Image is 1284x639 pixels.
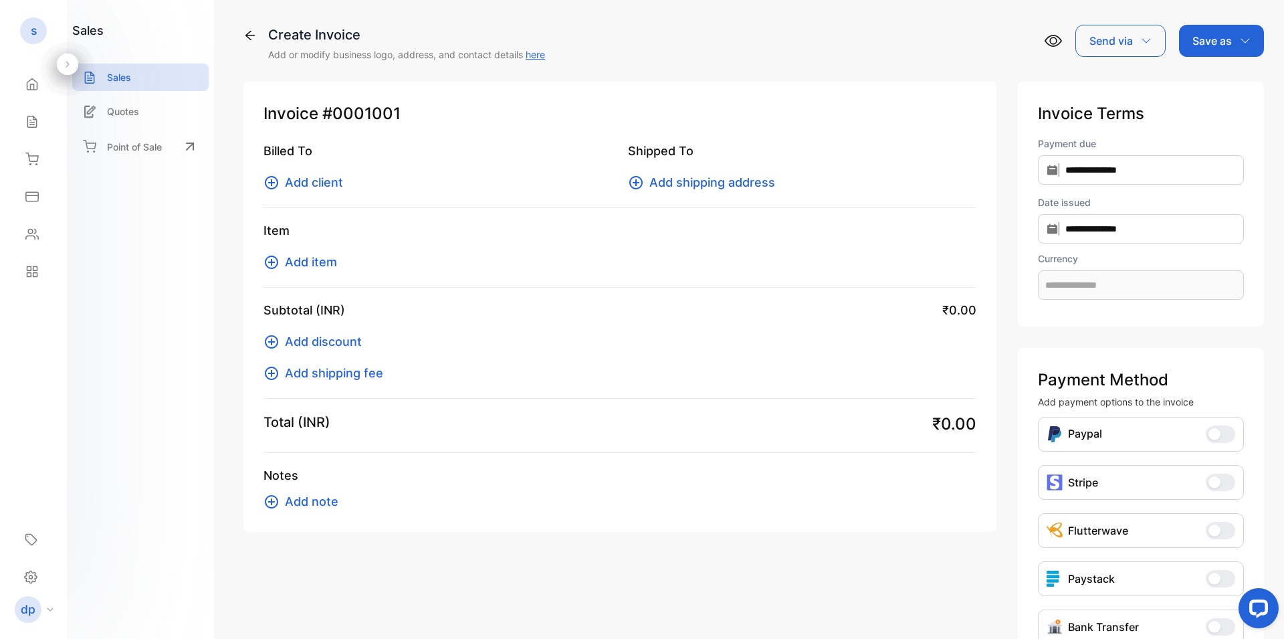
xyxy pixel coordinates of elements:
[31,22,37,39] p: s
[1038,368,1244,392] p: Payment Method
[263,173,351,191] button: Add client
[1068,474,1098,490] p: Stripe
[1179,25,1264,57] button: Save as
[1089,33,1133,49] p: Send via
[1068,426,1102,443] p: Paypal
[1047,523,1063,539] img: Icon
[107,70,131,84] p: Sales
[263,102,976,126] p: Invoice
[268,25,545,45] div: Create Invoice
[1068,523,1128,539] p: Flutterwave
[526,49,545,60] a: here
[107,140,162,154] p: Point of Sale
[1068,571,1115,587] p: Paystack
[72,64,209,91] a: Sales
[1228,583,1284,639] iframe: LiveChat chat widget
[649,173,775,191] span: Add shipping address
[942,301,976,319] span: ₹0.00
[72,21,104,39] h1: sales
[932,412,976,436] span: ₹0.00
[263,466,976,484] p: Notes
[263,492,346,511] button: Add note
[285,364,383,382] span: Add shipping fee
[263,364,391,382] button: Add shipping fee
[1068,619,1139,635] p: Bank Transfer
[285,333,362,351] span: Add discount
[107,104,139,118] p: Quotes
[263,333,370,351] button: Add discount
[1047,474,1063,490] img: icon
[285,253,337,271] span: Add item
[1038,252,1244,266] label: Currency
[1192,33,1232,49] p: Save as
[72,132,209,161] a: Point of Sale
[72,98,209,125] a: Quotes
[1075,25,1166,57] button: Send via
[285,492,338,511] span: Add note
[263,412,330,432] p: Total (INR)
[21,601,35,618] p: dp
[263,221,976,240] p: Item
[268,48,545,62] p: Add or modify business logo, address, and contact details
[263,253,345,271] button: Add item
[1047,426,1063,443] img: Icon
[628,173,783,191] button: Add shipping address
[263,142,612,160] p: Billed To
[322,102,401,126] span: #0001001
[1038,102,1244,126] p: Invoice Terms
[263,301,345,319] p: Subtotal (INR)
[1047,619,1063,635] img: Icon
[1038,136,1244,151] label: Payment due
[285,173,343,191] span: Add client
[1038,195,1244,209] label: Date issued
[1038,395,1244,409] p: Add payment options to the invoice
[1047,571,1063,587] img: icon
[628,142,976,160] p: Shipped To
